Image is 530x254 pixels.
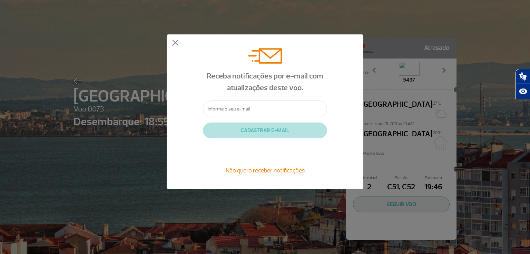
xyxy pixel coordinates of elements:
[203,100,327,117] input: Informe o seu e-mail
[203,123,327,138] button: CADASTRAR E-MAIL
[516,84,530,99] button: Abrir recursos assistivos.
[516,69,530,84] button: Abrir tradutor de língua de sinais.
[207,71,323,93] span: Receba notificações por e-mail com atualizações deste voo.
[516,69,530,99] div: Plugin de acessibilidade da Hand Talk.
[226,167,305,174] span: Não quero receber notificações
